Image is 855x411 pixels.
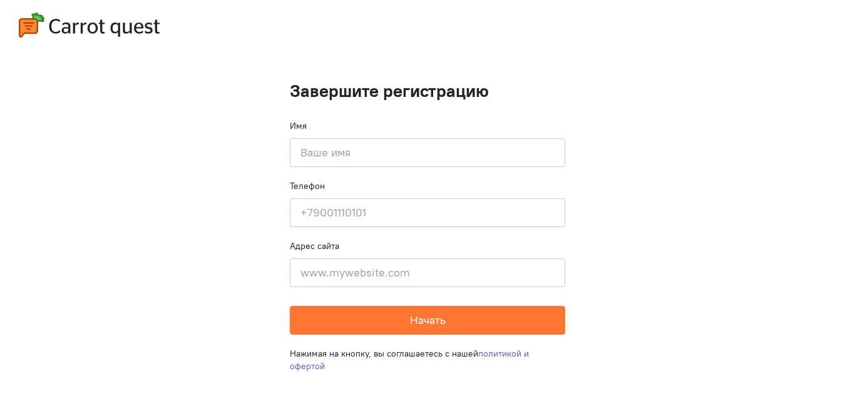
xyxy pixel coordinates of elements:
a: политикой и офертой [290,348,529,372]
label: Имя [290,119,307,132]
button: Начать [290,306,565,335]
label: Адрес сайта [290,240,339,252]
input: +79001110101 [290,198,565,227]
img: carrot-quest-logo.svg [19,13,160,38]
input: Ваше имя [290,138,565,167]
label: Телефон [290,180,325,192]
div: Нажимая на кнопку, вы соглашаетесь с нашей [290,335,565,385]
input: www.mywebsite.com [290,258,565,287]
h1: Завершите регистрацию [290,81,565,101]
span: Начать [410,313,446,327]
